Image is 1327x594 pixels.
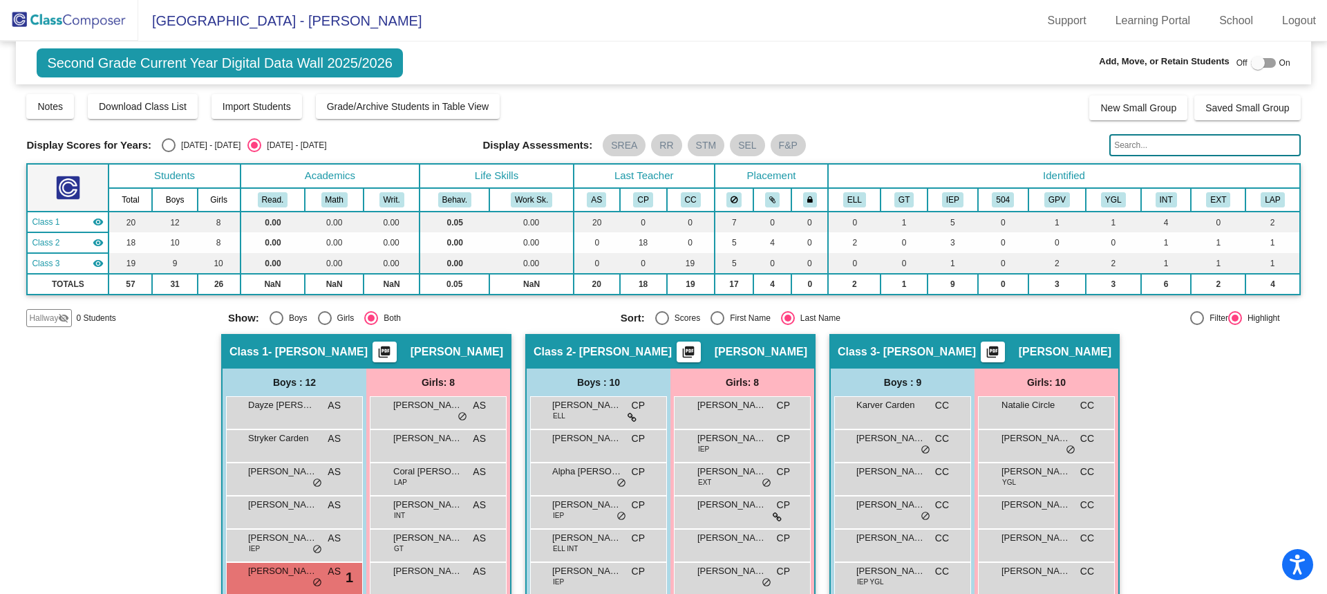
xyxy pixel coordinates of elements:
[229,345,268,359] span: Class 1
[328,431,341,446] span: AS
[1245,232,1299,253] td: 1
[856,531,925,545] span: [PERSON_NAME]
[88,94,198,119] button: Download Class List
[1028,232,1086,253] td: 0
[1028,274,1086,295] td: 3
[1086,212,1141,232] td: 1
[305,253,364,274] td: 0.00
[935,431,949,446] span: CC
[393,498,462,512] span: [PERSON_NAME]
[552,398,621,412] span: [PERSON_NAME]
[921,511,930,522] span: do_not_disturb_alt
[928,212,977,232] td: 5
[587,192,606,207] button: AS
[241,274,305,295] td: NaN
[152,188,197,212] th: Boys
[1080,465,1094,479] span: CC
[527,369,670,396] div: Boys : 10
[1191,212,1245,232] td: 0
[364,232,420,253] td: 0.00
[37,48,403,77] span: Second Grade Current Year Digital Data Wall 2025/2026
[574,253,620,274] td: 0
[248,431,317,445] span: Stryker Carden
[753,232,791,253] td: 4
[1242,312,1280,324] div: Highlight
[680,345,697,364] mat-icon: picture_as_pdf
[553,411,565,421] span: ELL
[921,445,930,456] span: do_not_disturb_alt
[553,510,564,521] span: IEP
[715,274,754,295] td: 17
[489,232,573,253] td: 0.00
[688,134,725,156] mat-chip: STM
[420,212,489,232] td: 0.05
[791,212,828,232] td: 0
[109,164,240,188] th: Students
[109,232,152,253] td: 18
[241,232,305,253] td: 0.00
[975,369,1118,396] div: Girls: 10
[777,431,790,446] span: CP
[32,236,59,249] span: Class 2
[198,232,241,253] td: 8
[1208,10,1264,32] a: School
[838,345,876,359] span: Class 3
[791,274,828,295] td: 0
[876,345,976,359] span: - [PERSON_NAME]
[1086,253,1141,274] td: 2
[928,188,977,212] th: Individualized Education Plan
[99,101,187,112] span: Download Class List
[321,192,348,207] button: Math
[1205,102,1289,113] span: Saved Small Group
[228,311,610,325] mat-radio-group: Select an option
[791,253,828,274] td: 0
[473,465,486,479] span: AS
[1001,431,1071,445] span: [PERSON_NAME]
[978,253,1029,274] td: 0
[552,564,621,578] span: [PERSON_NAME]
[332,312,355,324] div: Girls
[152,232,197,253] td: 10
[928,274,977,295] td: 9
[667,232,715,253] td: 0
[393,564,462,578] span: [PERSON_NAME]
[777,531,790,546] span: CP
[312,478,322,489] span: do_not_disturb_alt
[223,369,366,396] div: Boys : 12
[328,564,341,579] span: AS
[1080,531,1094,546] span: CC
[617,511,626,522] span: do_not_disturb_alt
[176,139,241,151] div: [DATE] - [DATE]
[1204,312,1228,324] div: Filter
[574,274,620,295] td: 20
[935,398,949,413] span: CC
[1109,134,1300,156] input: Search...
[109,188,152,212] th: Total
[93,237,104,248] mat-icon: visibility
[394,510,405,521] span: INT
[1080,431,1094,446] span: CC
[632,465,645,479] span: CP
[856,431,925,445] span: [PERSON_NAME] [PERSON_NAME]
[393,431,462,445] span: [PERSON_NAME]
[393,531,462,545] span: [PERSON_NAME]
[373,342,397,362] button: Print Students Details
[379,192,404,207] button: Writ.
[894,192,914,207] button: GT
[603,134,646,156] mat-chip: SREA
[1245,274,1299,295] td: 4
[1191,274,1245,295] td: 2
[697,531,766,545] span: [PERSON_NAME]
[327,101,489,112] span: Grade/Archive Students in Table View
[828,274,881,295] td: 2
[37,101,63,112] span: Notes
[258,192,288,207] button: Read.
[777,465,790,479] span: CP
[620,188,667,212] th: Christel Pitner
[935,531,949,546] span: CC
[632,564,645,579] span: CP
[93,258,104,269] mat-icon: visibility
[27,232,109,253] td: Christel Pitner - Pitner
[312,544,322,555] span: do_not_disturb_alt
[617,478,626,489] span: do_not_disturb_alt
